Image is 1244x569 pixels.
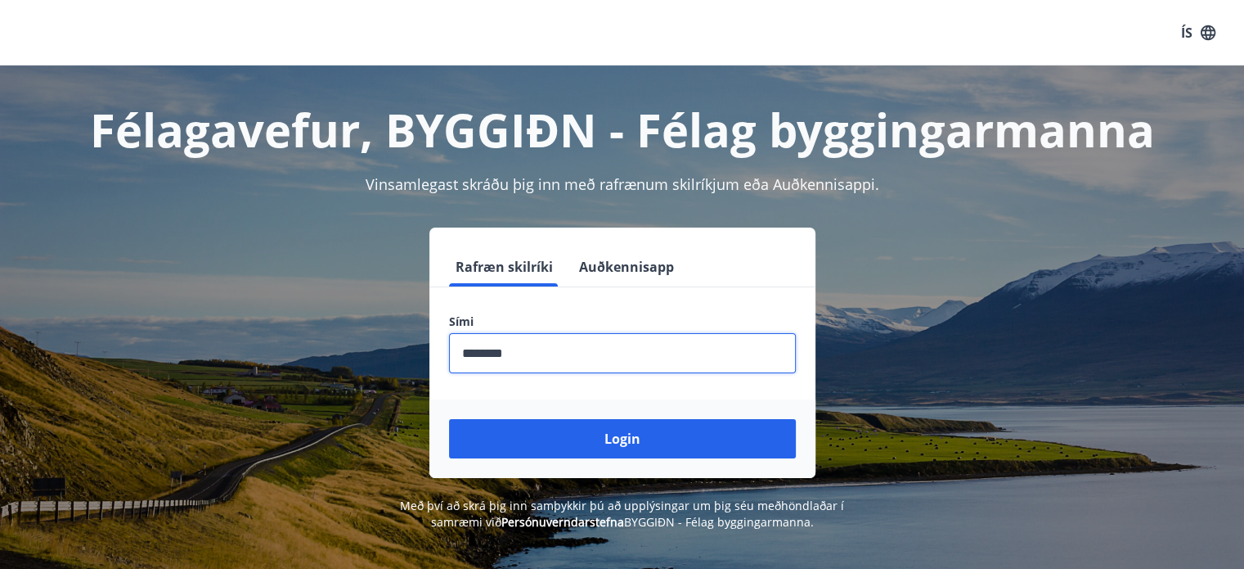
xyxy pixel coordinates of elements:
[449,419,796,458] button: Login
[501,514,624,530] a: Persónuverndarstefna
[449,314,796,330] label: Sími
[1172,18,1224,47] button: ÍS
[400,498,844,530] span: Með því að skrá þig inn samþykkir þú að upplýsingar um þig séu meðhöndlaðar í samræmi við BYGGIÐN...
[53,98,1192,160] h1: Félagavefur, BYGGIÐN - Félag byggingarmanna
[366,174,879,194] span: Vinsamlegast skráðu þig inn með rafrænum skilríkjum eða Auðkennisappi.
[573,247,680,287] button: Auðkennisapp
[449,247,559,287] button: Rafræn skilríki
